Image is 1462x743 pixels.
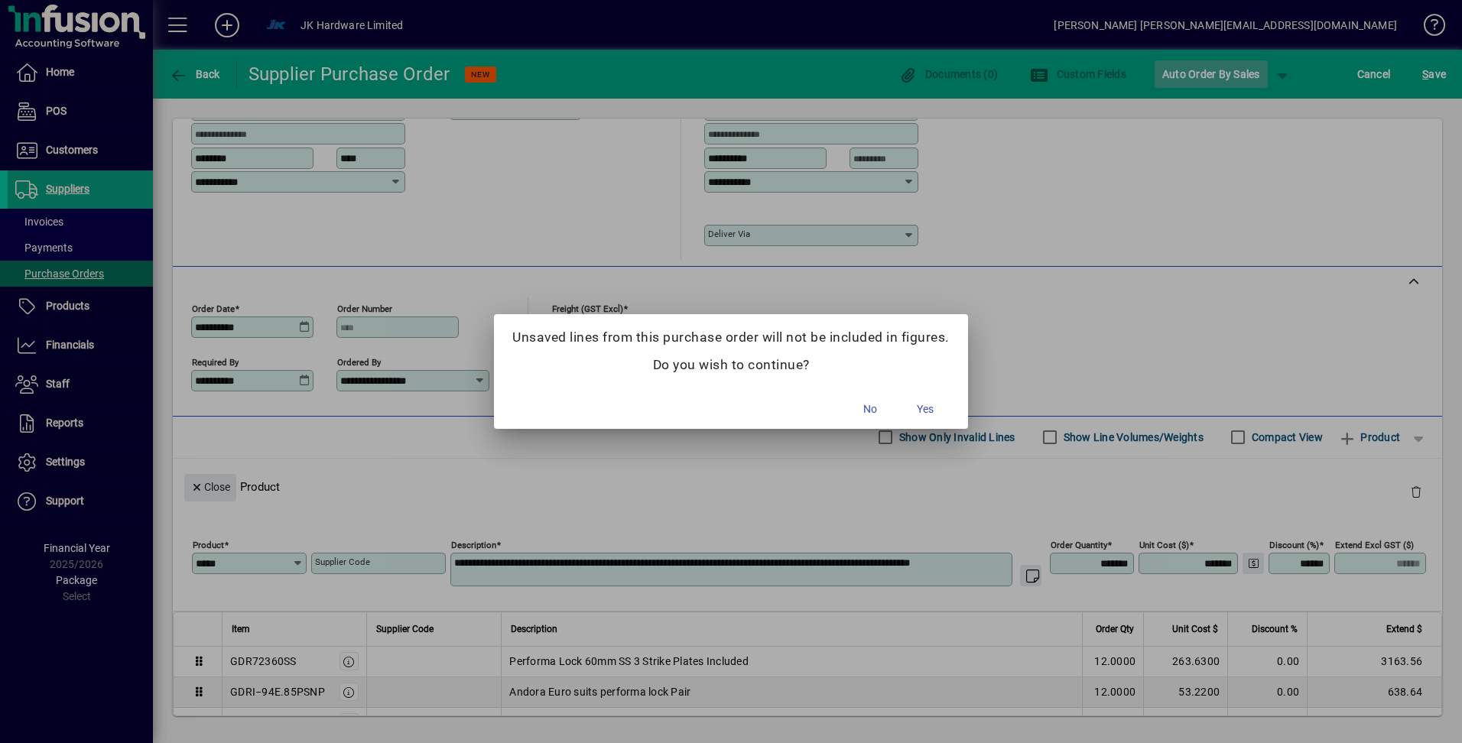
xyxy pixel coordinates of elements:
button: No [846,395,895,423]
span: No [863,401,877,417]
h5: Do you wish to continue? [512,357,950,373]
span: Yes [917,401,934,417]
h5: Unsaved lines from this purchase order will not be included in figures. [512,329,950,346]
button: Yes [901,395,950,423]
